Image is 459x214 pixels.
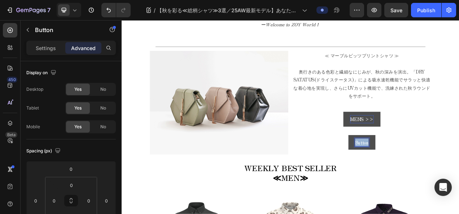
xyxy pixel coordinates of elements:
[74,105,82,111] span: Yes
[157,6,299,14] span: 【秋を彩る≪総柄シャツ≫3選／25AW最新モデル】あなたにふさわしい一着を見つけてみませんか。
[74,86,82,93] span: Yes
[35,26,96,34] p: Button
[122,20,459,214] iframe: Design area
[220,61,396,102] p: 奥行きのある色彩と繊細なにじみが、秋の深みを演出。「DRY SATATUS(ドライステータス)」による吸水速乾機能でサラッと快適な着心地を実現し、さらにUVカット機能で、洗練された秋ラウンドをサ...
[7,77,17,83] div: 450
[101,3,131,17] div: Undo/Redo
[417,6,435,14] div: Publish
[74,124,82,130] span: Yes
[291,147,325,166] button: <p>Button</p>
[300,152,317,162] p: Button
[26,105,39,111] div: Tablet
[36,44,56,52] p: Settings
[3,3,54,17] button: 7
[26,68,58,78] div: Display on
[71,44,96,52] p: Advanced
[293,122,323,132] div: Rich Text Editor. Editing area: main
[64,164,78,174] input: 0
[100,86,106,93] span: No
[83,195,94,206] input: 0px
[100,105,106,111] span: No
[220,40,396,50] p: ≪ マーブルビッツプリントシャツ ≫
[157,182,276,197] span: WEEKLY BEST SELLER
[219,39,397,103] div: Rich Text Editor. Editing area: main
[434,179,452,196] div: Open Intercom Messenger
[100,124,106,130] span: No
[284,117,332,137] button: <p>MENS &gt;&gt;</p>
[293,122,323,132] p: MENS >>
[26,86,43,93] div: Desktop
[26,124,40,130] div: Mobile
[411,3,441,17] button: Publish
[26,146,62,156] div: Spacing (px)
[49,195,60,206] input: 0px
[101,195,112,206] input: 0
[194,195,239,209] span: ≪MEN≫
[300,152,317,162] div: Rich Text Editor. Editing area: main
[47,6,51,14] p: 7
[154,6,156,14] span: /
[384,3,408,17] button: Save
[5,132,17,138] div: Beta
[64,180,79,191] input: 0px
[30,195,41,206] input: 0
[390,7,402,13] span: Save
